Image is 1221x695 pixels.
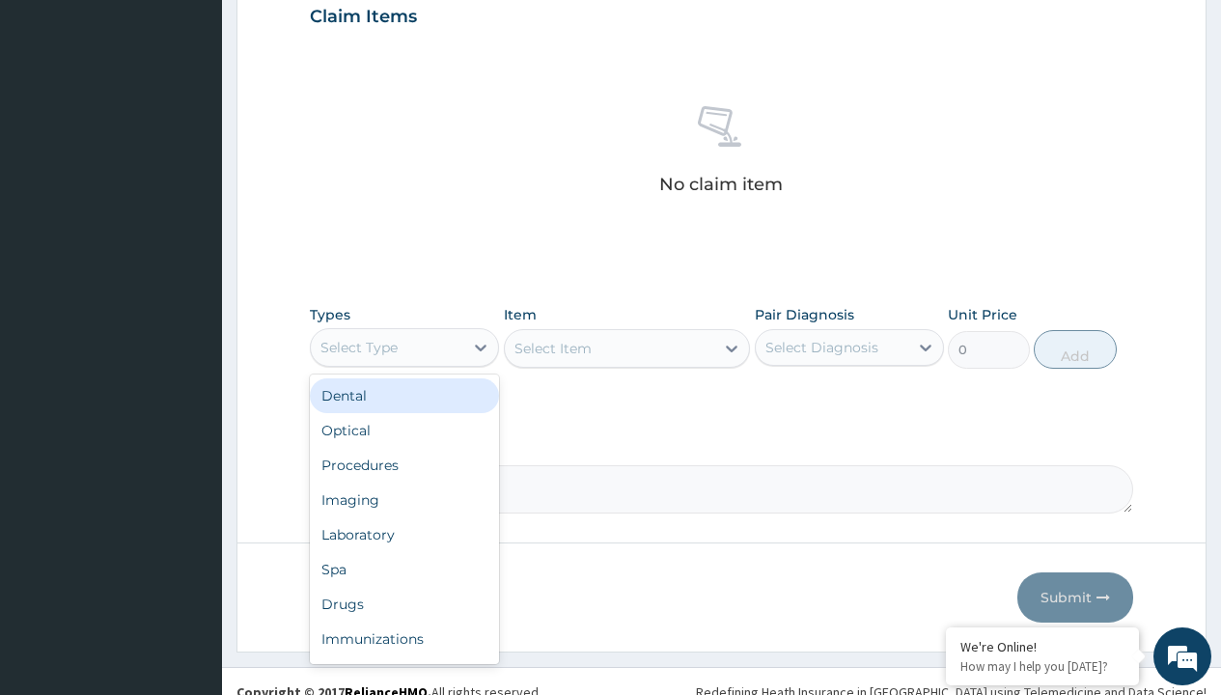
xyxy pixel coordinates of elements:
label: Item [504,305,537,324]
img: d_794563401_company_1708531726252_794563401 [36,97,78,145]
div: Dental [310,378,499,413]
div: Others [310,656,499,691]
div: Select Diagnosis [765,338,878,357]
label: Comment [310,438,1133,455]
div: Select Type [320,338,398,357]
button: Add [1034,330,1116,369]
div: Chat with us now [100,108,324,133]
p: No claim item [659,175,783,194]
div: Minimize live chat window [317,10,363,56]
p: How may I help you today? [960,658,1124,675]
label: Types [310,307,350,323]
textarea: Type your message and hit 'Enter' [10,478,368,545]
div: Spa [310,552,499,587]
div: Immunizations [310,622,499,656]
div: Imaging [310,483,499,517]
span: We're online! [112,218,266,413]
label: Unit Price [948,305,1017,324]
div: Laboratory [310,517,499,552]
div: Optical [310,413,499,448]
div: We're Online! [960,638,1124,655]
h3: Claim Items [310,7,417,28]
div: Procedures [310,448,499,483]
div: Drugs [310,587,499,622]
button: Submit [1017,572,1133,623]
label: Pair Diagnosis [755,305,854,324]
